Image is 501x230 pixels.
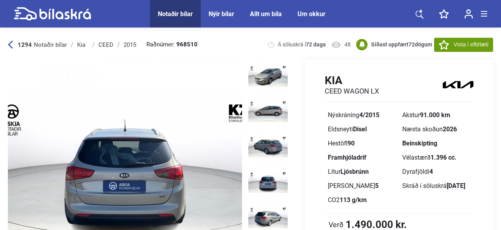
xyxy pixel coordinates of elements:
[402,140,437,147] b: Beinskipting
[454,40,488,49] span: Vista í eftirlæti
[209,10,234,18] a: Nýir bílar
[434,38,493,52] button: Vista í eftirlæti
[340,196,367,204] b: 113 g/km
[248,60,288,91] img: 1747221621_3589734944414696097_19521594081244311.jpg
[328,140,396,147] div: Hestöfl
[402,183,470,189] div: Skráð í söluskrá
[443,125,457,133] b: 2026
[340,168,369,175] b: Ljósbrúnn
[328,183,396,189] div: [PERSON_NAME]
[248,95,288,127] img: 1747221622_1519604304390243779_19521594716632955.jpg
[431,154,457,161] b: 1.396 cc.
[409,41,415,48] span: 72
[328,169,396,175] div: Litur
[77,42,88,48] div: Kia
[348,140,355,147] b: 90
[328,112,396,118] div: Nýskráning
[359,111,379,119] b: 4/2015
[328,154,366,161] b: Framhjóladrif
[329,221,344,228] span: Verð
[325,87,379,96] h2: CEED WAGON LX
[443,74,473,96] img: logo Kia CEED WAGON LX
[98,42,113,48] div: CEED
[464,9,473,19] img: user-login.svg
[124,42,136,48] div: 2015
[429,168,433,175] b: 4
[402,155,470,161] div: Vélastærð
[402,169,470,175] div: Dyrafjöldi
[34,41,67,48] span: Notaðir bílar
[248,131,288,162] img: 1747221622_5935602415335256418_19521595301584175.jpg
[328,197,396,203] div: CO2
[298,10,325,18] a: Um okkur
[248,166,288,197] img: 1747221623_6689574668740709943_19521595840201470.jpg
[176,42,198,48] b: 968510
[420,111,450,119] b: 91.000 km
[344,41,351,48] span: 48
[353,125,367,133] b: Dísel
[250,10,282,18] a: Allt um bíla
[402,112,470,118] div: Akstur
[371,41,432,48] b: Síðast uppfært dögum
[278,41,326,48] span: Á söluskrá í
[328,126,396,132] div: Eldsneyti
[402,126,470,132] div: Næsta skoðun
[306,41,326,48] b: 72 daga
[325,74,379,87] h1: Kia
[146,42,198,48] span: Raðnúmer:
[375,182,379,190] b: 5
[158,10,193,18] a: Notaðir bílar
[18,41,32,48] b: 1294
[346,219,407,230] b: 1.490.000 kr.
[447,182,465,190] b: [DATE]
